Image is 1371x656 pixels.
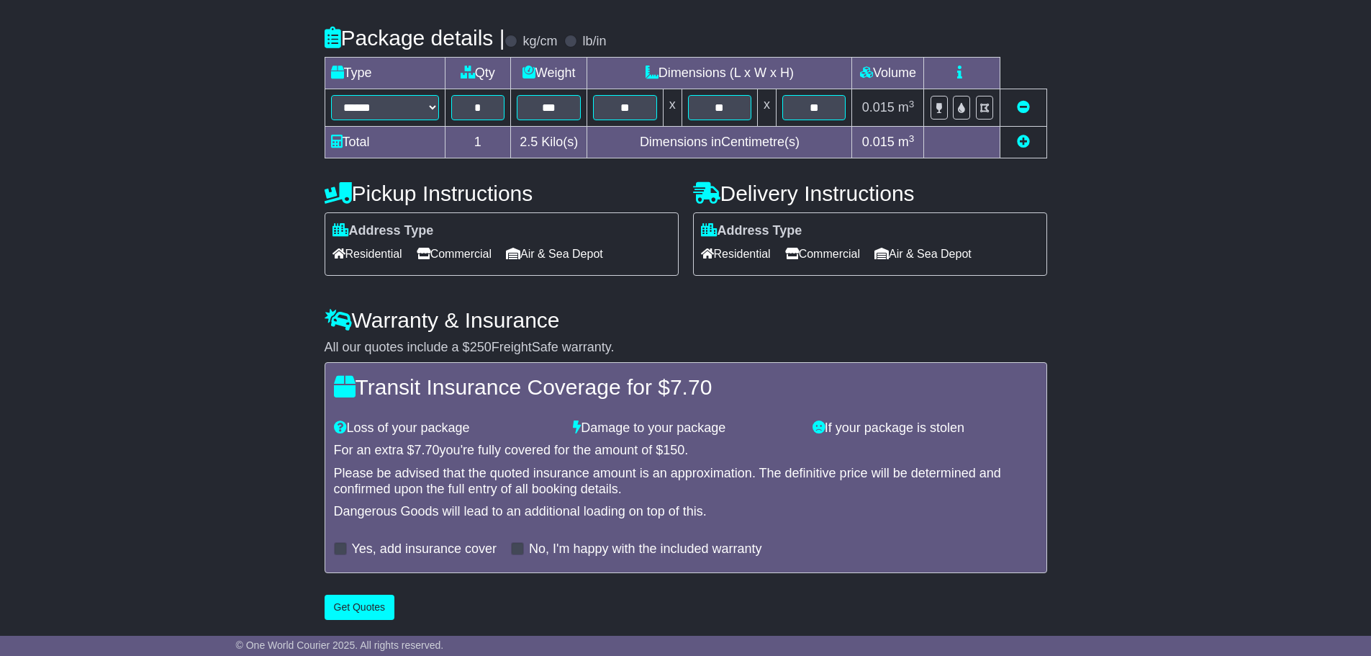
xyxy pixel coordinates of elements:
[334,466,1038,497] div: Please be advised that the quoted insurance amount is an approximation. The definitive price will...
[325,181,679,205] h4: Pickup Instructions
[701,243,771,265] span: Residential
[325,127,445,158] td: Total
[520,135,538,149] span: 2.5
[898,135,915,149] span: m
[582,34,606,50] label: lb/in
[587,58,852,89] td: Dimensions (L x W x H)
[334,504,1038,520] div: Dangerous Goods will lead to an additional loading on top of this.
[325,58,445,89] td: Type
[805,421,1045,436] div: If your package is stolen
[334,375,1038,399] h4: Transit Insurance Coverage for $
[566,421,805,436] div: Damage to your package
[332,223,434,239] label: Address Type
[1017,100,1030,114] a: Remove this item
[417,243,492,265] span: Commercial
[522,34,557,50] label: kg/cm
[470,340,492,354] span: 250
[325,340,1047,356] div: All our quotes include a $ FreightSafe warranty.
[670,375,712,399] span: 7.70
[352,542,497,557] label: Yes, add insurance cover
[325,308,1047,332] h4: Warranty & Insurance
[701,223,802,239] label: Address Type
[909,133,915,144] sup: 3
[1017,135,1030,149] a: Add new item
[663,443,684,457] span: 150
[898,100,915,114] span: m
[874,243,972,265] span: Air & Sea Depot
[862,135,895,149] span: 0.015
[758,89,777,127] td: x
[325,26,505,50] h4: Package details |
[785,243,860,265] span: Commercial
[327,421,566,436] div: Loss of your package
[334,443,1038,459] div: For an extra $ you're fully covered for the amount of $ .
[325,595,395,620] button: Get Quotes
[445,127,511,158] td: 1
[693,181,1047,205] h4: Delivery Instructions
[909,99,915,109] sup: 3
[663,89,682,127] td: x
[862,100,895,114] span: 0.015
[332,243,402,265] span: Residential
[415,443,440,457] span: 7.70
[511,58,587,89] td: Weight
[445,58,511,89] td: Qty
[529,542,762,557] label: No, I'm happy with the included warranty
[852,58,924,89] td: Volume
[587,127,852,158] td: Dimensions in Centimetre(s)
[506,243,603,265] span: Air & Sea Depot
[511,127,587,158] td: Kilo(s)
[236,639,444,651] span: © One World Courier 2025. All rights reserved.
